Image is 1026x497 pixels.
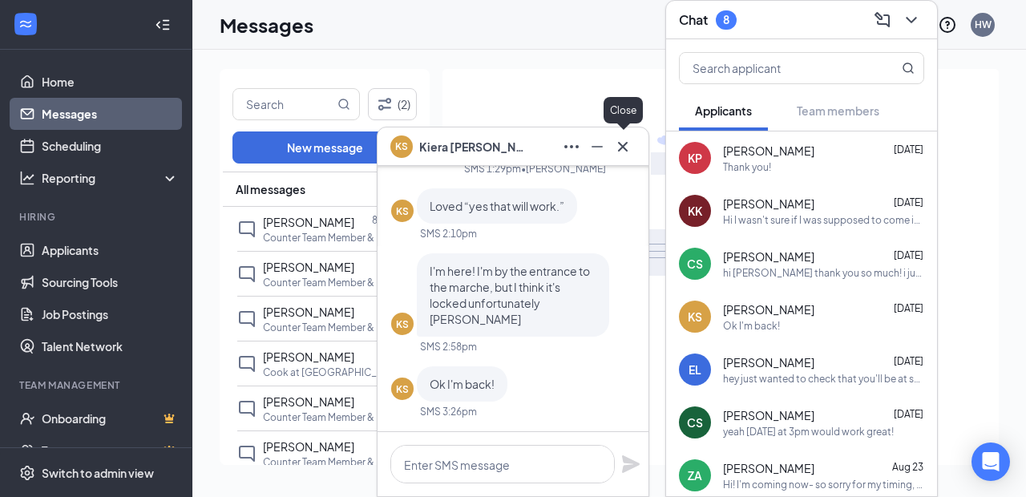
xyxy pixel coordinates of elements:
[870,7,895,33] button: ComposeMessage
[723,13,729,26] div: 8
[263,439,354,454] span: [PERSON_NAME]
[236,181,305,197] span: All messages
[396,382,409,396] div: KS
[263,410,407,424] p: Counter Team Member & Barista at [GEOGRAPHIC_DATA]
[263,455,407,469] p: Counter Team Member & Barista at [GEOGRAPHIC_DATA]
[263,231,407,244] p: Counter Team Member & Barista at [GEOGRAPHIC_DATA]
[42,298,179,330] a: Job Postings
[562,137,581,156] svg: Ellipses
[237,399,256,418] svg: ChatInactive
[723,160,771,174] div: Thank you!
[42,402,179,434] a: OnboardingCrown
[902,10,921,30] svg: ChevronDown
[723,478,924,491] div: Hi! I'm coming now- so sorry for my timing, I was moving in [DATE] and took way longer than antic...
[263,260,354,274] span: [PERSON_NAME]
[894,302,923,314] span: [DATE]
[613,137,632,156] svg: Cross
[430,199,564,213] span: Loved “yes that will work.”
[375,95,394,114] svg: Filter
[430,377,495,391] span: Ok I'm back!
[899,7,924,33] button: ChevronDown
[680,53,870,83] input: Search applicant
[723,407,814,423] span: [PERSON_NAME]
[42,234,179,266] a: Applicants
[873,10,892,30] svg: ComposeMessage
[42,465,154,481] div: Switch to admin view
[42,130,179,162] a: Scheduling
[263,394,354,409] span: [PERSON_NAME]
[723,372,924,386] div: hey just wanted to check that you'll be at skinny this afternoon?
[621,455,640,474] svg: Plane
[723,213,924,227] div: Hi I wasn't sure if I was supposed to come in [DATE] or not for an interview, should I come in [D...
[337,98,350,111] svg: MagnifyingGlass
[372,213,407,227] p: 8:52 AM
[233,89,334,119] input: Search
[263,276,407,289] p: Counter Team Member & Barista at [GEOGRAPHIC_DATA]
[723,425,894,438] div: yeah [DATE] at 3pm would work great!
[237,309,256,329] svg: ChatInactive
[688,150,702,166] div: KP
[19,378,176,392] div: Team Management
[604,97,643,123] div: Close
[42,170,180,186] div: Reporting
[220,11,313,38] h1: Messages
[237,265,256,284] svg: ChatInactive
[588,137,607,156] svg: Minimize
[263,366,403,379] p: Cook at [GEOGRAPHIC_DATA]
[237,220,256,239] svg: ChatInactive
[892,461,923,473] span: Aug 23
[18,16,34,32] svg: WorkstreamLogo
[971,442,1010,481] div: Open Intercom Messenger
[584,134,610,160] button: Minimize
[559,134,584,160] button: Ellipses
[679,11,708,29] h3: Chat
[19,210,176,224] div: Hiring
[689,362,701,378] div: EL
[155,17,171,33] svg: Collapse
[723,319,780,333] div: Ok I'm back!
[420,227,477,240] div: SMS 2:10pm
[263,350,354,364] span: [PERSON_NAME]
[723,301,814,317] span: [PERSON_NAME]
[938,15,957,34] svg: QuestionInfo
[368,88,417,120] button: Filter (2)
[430,264,590,326] span: I'm here! I'm by the entrance to the marche, but I think it's locked unfortunately [PERSON_NAME]
[688,467,702,483] div: ZA
[464,162,521,176] div: SMS 1:29pm
[688,203,702,219] div: KK
[723,266,924,280] div: hi [PERSON_NAME] thank you so much! i just updated my availability for this week. in which i can ...
[237,354,256,374] svg: ChatInactive
[396,317,409,331] div: KS
[263,305,354,319] span: [PERSON_NAME]
[723,196,814,212] span: [PERSON_NAME]
[376,348,406,362] p: [DATE]
[420,405,477,418] div: SMS 3:26pm
[610,134,636,160] button: Cross
[420,340,477,354] div: SMS 2:58pm
[894,249,923,261] span: [DATE]
[687,414,703,430] div: CS
[232,131,417,164] button: New message
[263,321,407,334] p: Counter Team Member & Barista at [GEOGRAPHIC_DATA]
[687,256,703,272] div: CS
[42,98,179,130] a: Messages
[797,103,879,118] span: Team members
[42,434,179,467] a: TeamCrown
[723,248,814,265] span: [PERSON_NAME]
[902,62,915,75] svg: MagnifyingGlass
[695,103,752,118] span: Applicants
[42,330,179,362] a: Talent Network
[396,204,409,218] div: KS
[688,309,702,325] div: KS
[263,215,354,229] span: [PERSON_NAME]
[723,143,814,159] span: [PERSON_NAME]
[42,266,179,298] a: Sourcing Tools
[521,162,606,176] span: • [PERSON_NAME]
[19,465,35,481] svg: Settings
[419,138,531,156] span: Kiera [PERSON_NAME]
[42,66,179,98] a: Home
[894,143,923,156] span: [DATE]
[19,170,35,186] svg: Analysis
[723,460,814,476] span: [PERSON_NAME]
